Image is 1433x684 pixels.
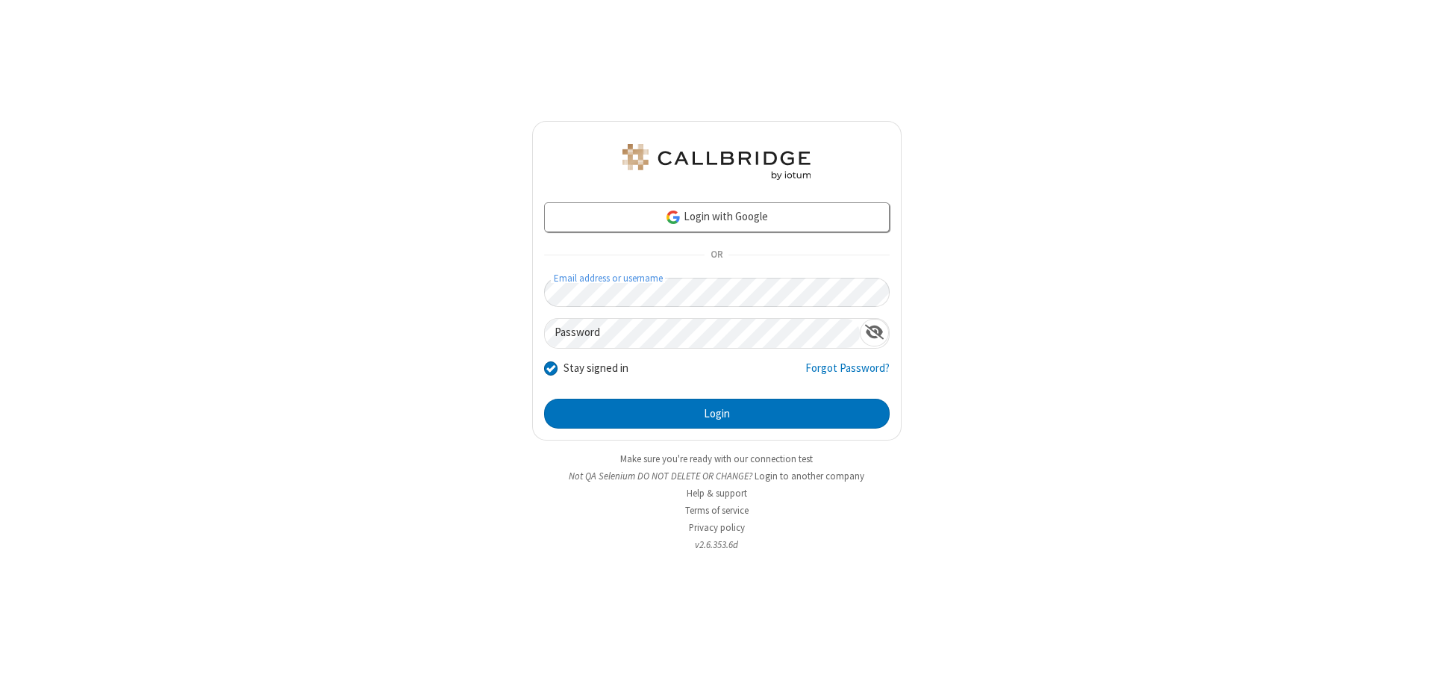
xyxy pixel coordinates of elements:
a: Login with Google [544,202,890,232]
img: QA Selenium DO NOT DELETE OR CHANGE [619,144,814,180]
li: Not QA Selenium DO NOT DELETE OR CHANGE? [532,469,902,483]
button: Login [544,399,890,429]
img: google-icon.png [665,209,681,226]
li: v2.6.353.6d [532,538,902,552]
a: Make sure you're ready with our connection test [620,453,813,465]
button: Login to another company [755,469,864,483]
span: OR [705,245,728,266]
label: Stay signed in [563,360,628,377]
div: Show password [860,319,889,346]
input: Email address or username [544,278,890,307]
input: Password [545,319,860,348]
a: Privacy policy [689,521,745,534]
a: Forgot Password? [805,360,890,388]
a: Terms of service [685,504,749,517]
a: Help & support [687,487,747,500]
